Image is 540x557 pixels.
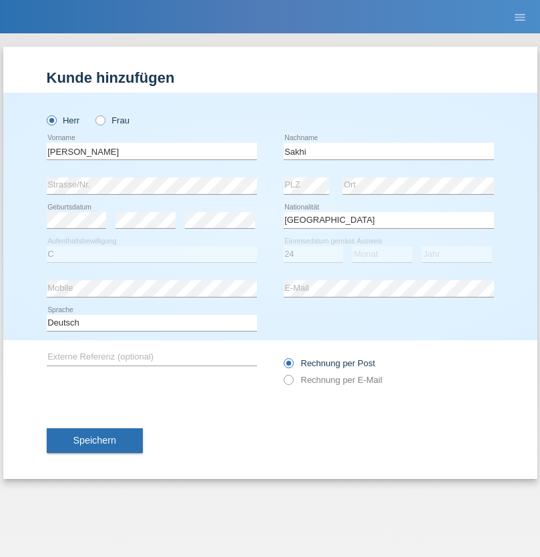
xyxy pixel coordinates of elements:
[47,428,143,454] button: Speichern
[95,115,129,125] label: Frau
[284,358,292,375] input: Rechnung per Post
[284,375,292,392] input: Rechnung per E-Mail
[284,375,382,385] label: Rechnung per E-Mail
[73,435,116,446] span: Speichern
[513,11,527,24] i: menu
[47,115,80,125] label: Herr
[95,115,104,124] input: Frau
[47,115,55,124] input: Herr
[507,13,533,21] a: menu
[47,69,494,86] h1: Kunde hinzufügen
[284,358,375,368] label: Rechnung per Post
